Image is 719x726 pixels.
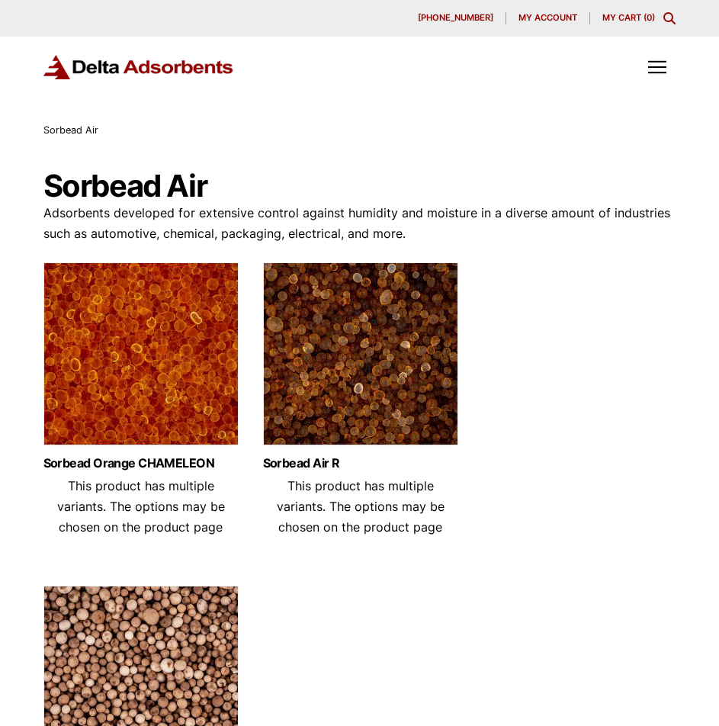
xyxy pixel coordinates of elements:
[263,457,458,470] a: Sorbead Air R
[43,457,239,470] a: Sorbead Orange CHAMELEON
[418,14,493,22] span: [PHONE_NUMBER]
[277,478,445,535] span: This product has multiple variants. The options may be chosen on the product page
[506,12,590,24] a: My account
[518,14,577,22] span: My account
[43,124,98,136] span: Sorbead Air
[663,12,676,24] div: Toggle Modal Content
[639,49,676,85] div: Toggle Off Canvas Content
[647,12,652,23] span: 0
[43,55,234,80] img: Delta Adsorbents
[43,169,676,203] h1: Sorbead Air
[43,203,676,244] p: Adsorbents developed for extensive control against humidity and moisture in a diverse amount of i...
[406,12,506,24] a: [PHONE_NUMBER]
[602,12,655,23] a: My Cart (0)
[57,478,225,535] span: This product has multiple variants. The options may be chosen on the product page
